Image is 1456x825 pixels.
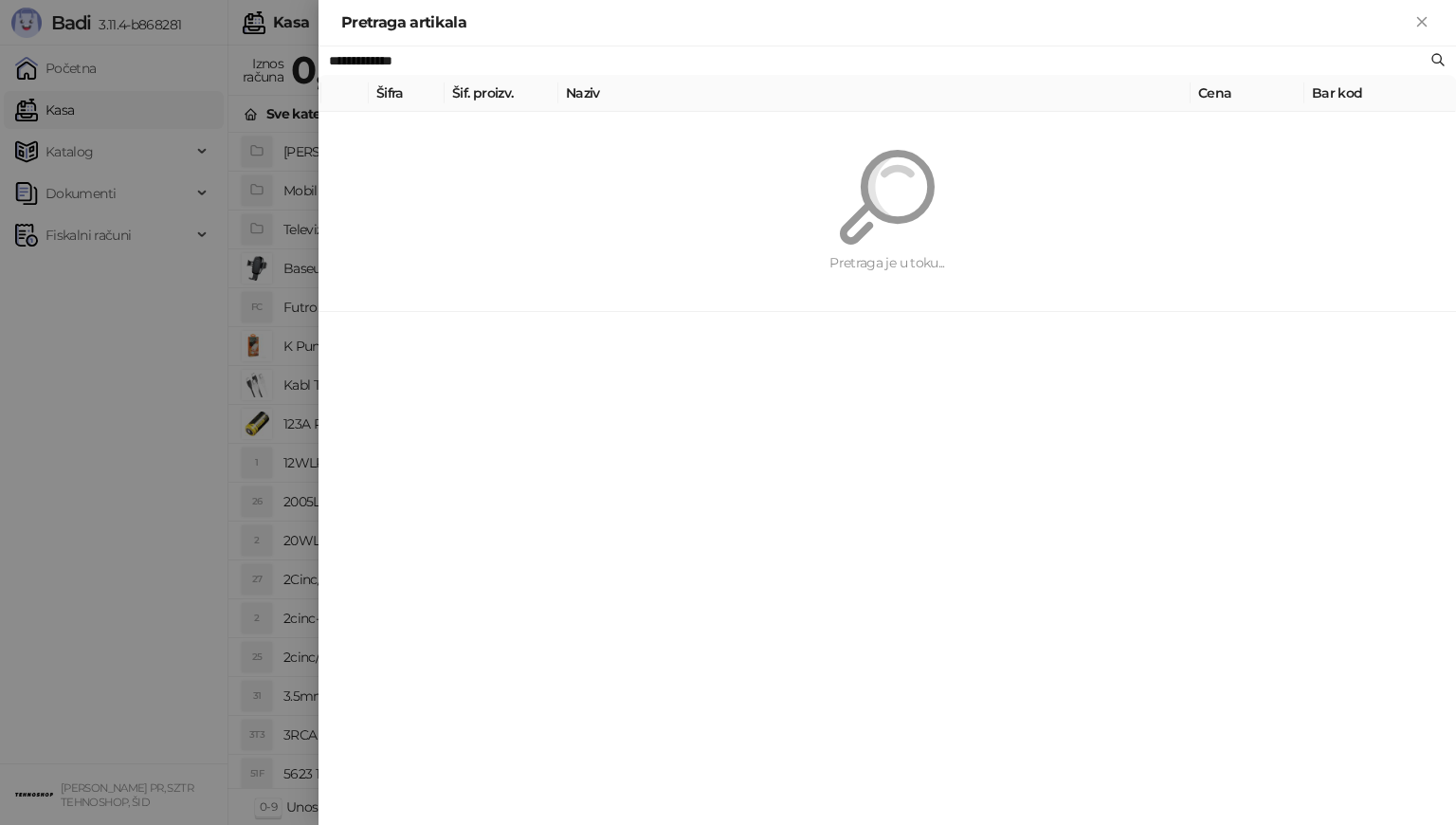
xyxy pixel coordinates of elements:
button: Zatvori [1410,11,1433,34]
th: Bar kod [1304,75,1456,112]
th: Šifra [369,75,445,112]
th: Cena [1191,75,1304,112]
th: Šif. proizv. [445,75,558,112]
div: Pretraga je u toku... [364,252,1410,273]
div: Pretraga artikala [341,11,1410,34]
th: Naziv [558,75,1191,112]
